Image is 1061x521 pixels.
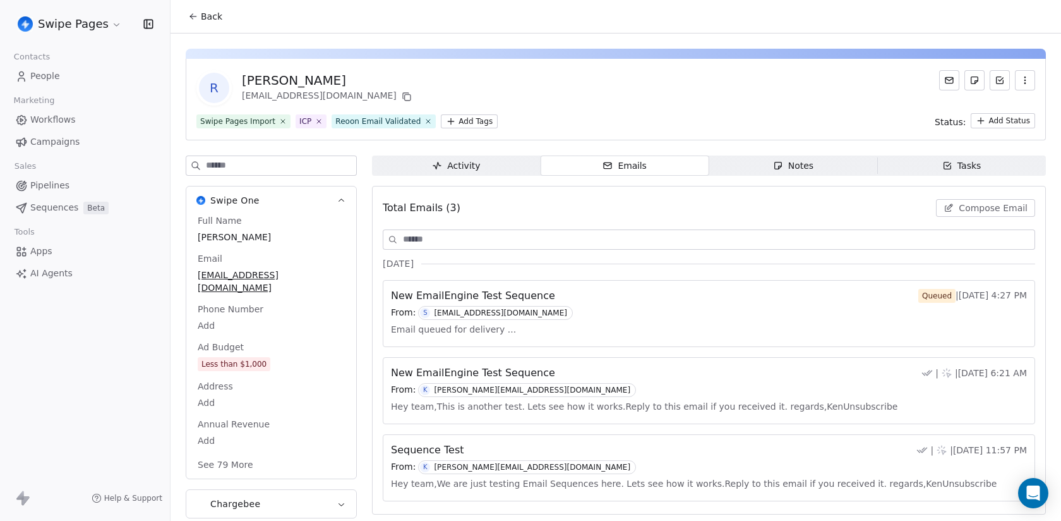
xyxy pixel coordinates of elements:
[423,462,428,472] div: K
[391,365,555,381] span: New EmailEngine Test Sequence
[92,493,162,503] a: Help & Support
[391,397,897,416] span: Hey team,This is another test. Lets see how it works.Reply to this email if you received it. rega...
[242,71,414,89] div: [PERSON_NAME]
[198,319,345,332] span: Add
[210,498,261,510] span: Chargebee
[9,223,40,242] span: Tools
[916,444,1027,457] div: | | [DATE] 11:57 PM
[9,157,42,176] span: Sales
[10,263,160,284] a: AI Agents
[942,159,981,173] div: Tasks
[10,66,160,87] a: People
[195,252,225,265] span: Email
[18,16,33,32] img: user_01J93QE9VH11XXZQZDP4TWZEES.jpg
[391,474,997,493] span: Hey team,We are just testing Email Sequences here. Lets see how it works.Reply to this email if y...
[198,231,345,243] span: [PERSON_NAME]
[196,500,205,508] img: Chargebee
[198,269,345,294] span: [EMAIL_ADDRESS][DOMAIN_NAME]
[1018,478,1048,508] div: Open Intercom Messenger
[391,443,464,458] span: Sequence Test
[195,341,246,353] span: Ad Budget
[15,13,124,35] button: Swipe Pages
[921,367,1027,379] div: | | [DATE] 6:21 AM
[83,202,109,214] span: Beta
[335,116,421,127] div: Reoon Email Validated
[10,109,160,130] a: Workflows
[210,194,260,207] span: Swipe One
[199,73,229,103] span: R
[299,116,311,127] div: ICP
[391,460,416,474] span: From:
[181,5,230,28] button: Back
[8,47,56,66] span: Contacts
[30,113,76,126] span: Workflows
[434,463,630,472] div: [PERSON_NAME][EMAIL_ADDRESS][DOMAIN_NAME]
[196,196,205,205] img: Swipe One
[190,453,261,476] button: See 79 More
[198,396,345,409] span: Add
[959,202,1028,214] span: Compose Email
[10,132,160,152] a: Campaigns
[391,288,555,303] span: New EmailEngine Test Sequence
[186,214,356,479] div: Swipe OneSwipe One
[918,289,1027,303] span: | [DATE] 4:27 PM
[198,434,345,447] span: Add
[441,114,498,128] button: Add Tags
[10,197,160,218] a: SequencesBeta
[432,159,480,173] div: Activity
[30,201,78,214] span: Sequences
[936,199,1035,217] button: Compose Email
[200,116,275,127] div: Swipe Pages Import
[30,267,73,280] span: AI Agents
[195,214,244,227] span: Full Name
[201,10,222,23] span: Back
[922,290,952,302] div: Queued
[935,116,966,128] span: Status:
[30,245,52,258] span: Apps
[383,200,460,216] span: Total Emails (3)
[30,179,69,192] span: Pipelines
[971,113,1035,128] button: Add Status
[423,385,428,395] div: K
[195,418,272,431] span: Annual Revenue
[186,490,356,518] button: ChargebeeChargebee
[30,70,60,83] span: People
[391,383,416,397] span: From:
[434,309,567,317] div: [EMAIL_ADDRESS][DOMAIN_NAME]
[383,257,414,270] span: [DATE]
[10,241,160,262] a: Apps
[186,187,356,214] button: Swipe OneSwipe One
[242,89,414,104] div: [EMAIL_ADDRESS][DOMAIN_NAME]
[8,91,60,110] span: Marketing
[30,135,80,149] span: Campaigns
[195,380,236,393] span: Address
[423,308,427,318] div: S
[104,493,162,503] span: Help & Support
[38,16,109,32] span: Swipe Pages
[434,386,630,395] div: [PERSON_NAME][EMAIL_ADDRESS][DOMAIN_NAME]
[391,320,516,339] span: Email queued for delivery ...
[201,358,267,371] div: Less than $1,000
[773,159,813,173] div: Notes
[195,303,266,316] span: Phone Number
[391,306,416,320] span: From:
[10,175,160,196] a: Pipelines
